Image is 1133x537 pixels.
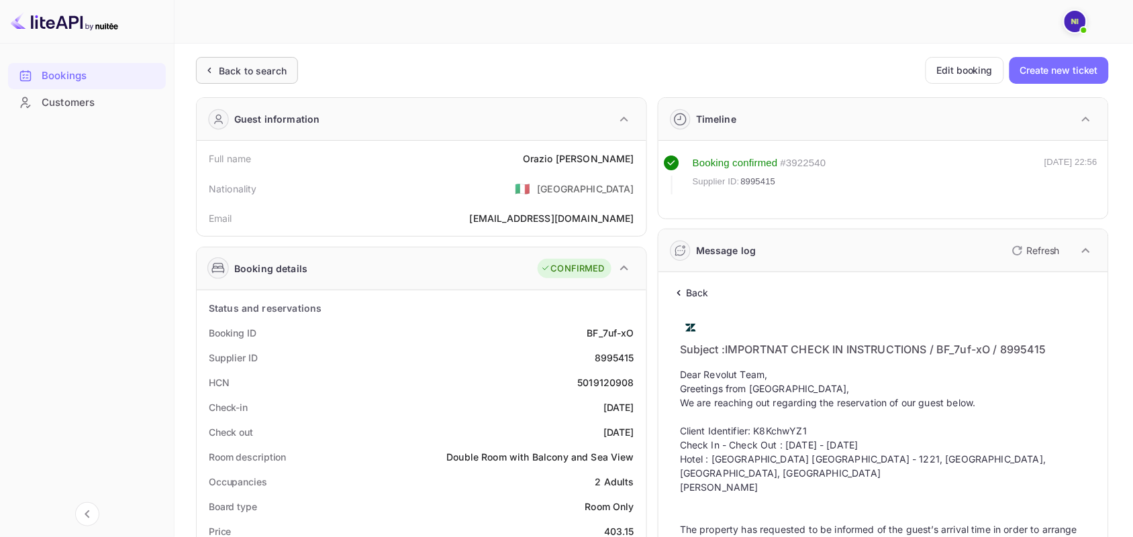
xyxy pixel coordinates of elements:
div: # 3922540 [781,156,826,171]
div: Nationality [209,182,257,196]
span: Supplier ID: [693,175,740,188]
span: United States [515,176,530,200]
a: Customers [8,90,166,115]
p: Refresh [1027,243,1060,257]
div: Check-in [209,400,248,414]
div: 2 Adults [595,475,634,489]
div: Double Room with Balcony and Sea View [446,450,634,464]
div: Full name [209,152,251,166]
div: Guest information [234,112,320,126]
div: Check out [209,425,253,439]
div: Customers [42,95,159,111]
div: CONFIRMED [541,262,605,276]
div: [DATE] [603,425,634,439]
div: Booking ID [209,326,256,340]
img: AwvSTEc2VUhQAAAAAElFTkSuQmCC [680,317,701,339]
div: [DATE] [603,400,634,414]
div: Room Only [585,499,634,514]
img: N Ibadah [1065,11,1086,32]
p: Subject : IMPORTNAT CHECK IN INSTRUCTIONS / BF_7uf-xO / 8995415 [680,339,1087,360]
div: BF_7uf-xO [587,326,634,340]
button: Collapse navigation [75,502,99,526]
div: Room description [209,450,286,464]
div: Bookings [8,63,166,89]
img: LiteAPI logo [11,11,118,32]
div: [EMAIL_ADDRESS][DOMAIN_NAME] [470,211,634,225]
div: Booking confirmed [693,156,778,171]
span: 8995415 [741,175,776,188]
div: 5019120908 [578,375,635,390]
div: [DATE] 22:56 [1044,156,1097,194]
div: 8995415 [595,351,634,365]
div: Email [209,211,232,225]
div: Supplier ID [209,351,258,365]
div: Back to search [219,64,287,78]
button: Refresh [1004,240,1065,261]
button: Create new ticket [1009,57,1109,84]
p: Back [686,286,709,300]
div: Occupancies [209,475,267,489]
a: Bookings [8,63,166,88]
div: Booking details [234,261,307,276]
div: Orazio [PERSON_NAME] [523,152,634,166]
button: Edit booking [926,57,1004,84]
div: Timeline [696,112,736,126]
div: Status and reservations [209,301,322,315]
div: Bookings [42,68,159,84]
div: Message log [696,243,756,257]
div: Board type [209,499,257,514]
div: Customers [8,90,166,116]
div: [GEOGRAPHIC_DATA] [537,182,634,196]
div: HCN [209,375,230,390]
